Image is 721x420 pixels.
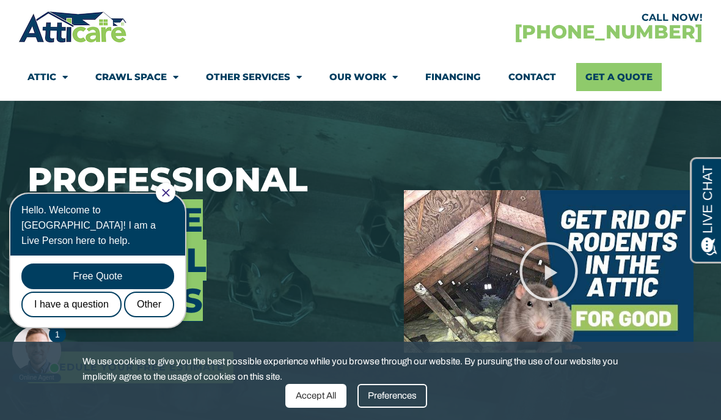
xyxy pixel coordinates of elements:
div: Free Quote [15,82,168,108]
div: Online Agent [6,192,55,201]
a: Contact [508,63,556,91]
a: Our Work [329,63,398,91]
div: Preferences [357,384,427,408]
a: Close Chat [156,7,164,15]
a: Crawl Space [95,63,178,91]
span: We use cookies to give you the best possible experience while you browse through our website. By ... [82,354,630,384]
div: Hello. Welcome to [GEOGRAPHIC_DATA]! I am a Live Person here to help. [15,21,168,67]
div: I have a question [15,110,115,136]
div: Accept All [285,384,346,408]
div: Play Video [518,241,579,302]
iframe: Chat Invitation [6,182,202,383]
div: Other [118,110,168,136]
a: Attic [27,63,68,91]
a: Financing [425,63,481,91]
a: Other Services [206,63,302,91]
a: Get A Quote [576,63,662,91]
nav: Menu [27,63,694,91]
span: Opens a chat window [30,10,98,25]
div: CALL NOW! [360,13,703,23]
div: Close Chat [150,1,169,21]
h3: Professional [27,160,386,321]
